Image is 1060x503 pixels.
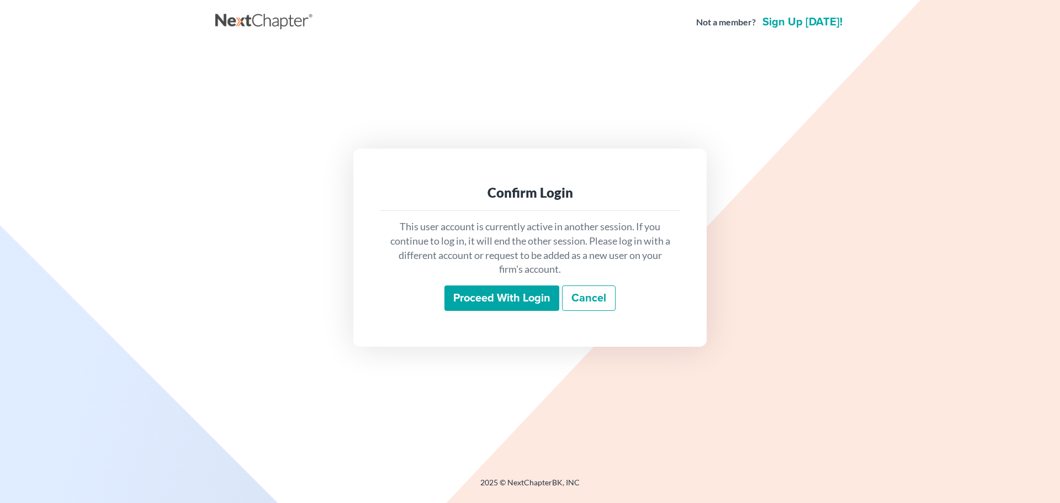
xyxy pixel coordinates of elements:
[389,184,671,202] div: Confirm Login
[760,17,845,28] a: Sign up [DATE]!
[215,477,845,497] div: 2025 © NextChapterBK, INC
[444,285,559,311] input: Proceed with login
[562,285,616,311] a: Cancel
[389,220,671,277] p: This user account is currently active in another session. If you continue to log in, it will end ...
[696,16,756,29] strong: Not a member?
